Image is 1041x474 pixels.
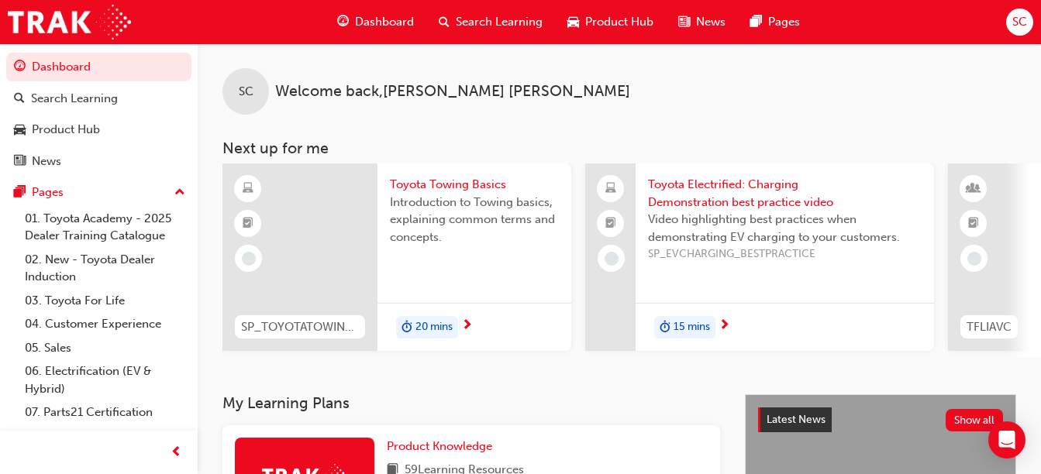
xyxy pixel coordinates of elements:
[14,186,26,200] span: pages-icon
[6,84,191,113] a: Search Learning
[19,248,191,289] a: 02. New - Toyota Dealer Induction
[390,194,559,246] span: Introduction to Towing basics, explaining common terms and concepts.
[6,50,191,178] button: DashboardSearch LearningProduct HubNews
[605,179,616,199] span: laptop-icon
[567,12,579,32] span: car-icon
[555,6,666,38] a: car-iconProduct Hub
[968,214,979,234] span: booktick-icon
[415,318,453,336] span: 20 mins
[32,121,100,139] div: Product Hub
[967,318,1012,336] span: TFLIAVC
[719,319,730,333] span: next-icon
[241,318,359,336] span: SP_TOYOTATOWING_0424
[14,123,26,137] span: car-icon
[19,359,191,400] a: 06. Electrification (EV & Hybrid)
[6,178,191,207] button: Pages
[585,163,934,351] a: Toyota Electrified: Charging Demonstration best practice videoVideo highlighting best practices w...
[426,6,555,38] a: search-iconSearch Learning
[19,336,191,360] a: 05. Sales
[461,319,473,333] span: next-icon
[171,443,182,462] span: prev-icon
[198,139,1041,157] h3: Next up for me
[456,13,543,31] span: Search Learning
[31,90,118,108] div: Search Learning
[19,207,191,248] a: 01. Toyota Academy - 2025 Dealer Training Catalogue
[242,252,256,266] span: learningRecordVerb_NONE-icon
[605,252,619,266] span: learningRecordVerb_NONE-icon
[32,153,61,170] div: News
[6,53,191,81] a: Dashboard
[968,179,979,199] span: learningResourceType_INSTRUCTOR_LED-icon
[355,13,414,31] span: Dashboard
[648,176,922,211] span: Toyota Electrified: Charging Demonstration best practice video
[14,60,26,74] span: guage-icon
[1006,9,1033,36] button: SC
[967,252,981,266] span: learningRecordVerb_NONE-icon
[1012,13,1027,31] span: SC
[8,5,131,39] img: Trak
[387,438,498,455] a: Product Knowledge
[696,13,726,31] span: News
[325,6,426,38] a: guage-iconDashboard
[222,163,571,351] a: SP_TOYOTATOWING_0424Toyota Towing BasicsIntroduction to Towing basics, explaining common terms an...
[243,179,253,199] span: learningResourceType_ELEARNING-icon
[750,12,762,32] span: pages-icon
[387,439,492,453] span: Product Knowledge
[660,318,670,338] span: duration-icon
[275,83,630,101] span: Welcome back , [PERSON_NAME] [PERSON_NAME]
[19,424,191,448] a: 08. Service Training
[585,13,653,31] span: Product Hub
[988,421,1025,459] div: Open Intercom Messenger
[768,13,800,31] span: Pages
[174,183,185,203] span: up-icon
[738,6,812,38] a: pages-iconPages
[605,214,616,234] span: booktick-icon
[666,6,738,38] a: news-iconNews
[402,318,412,338] span: duration-icon
[337,12,349,32] span: guage-icon
[19,312,191,336] a: 04. Customer Experience
[439,12,450,32] span: search-icon
[678,12,690,32] span: news-icon
[32,184,64,201] div: Pages
[767,413,826,426] span: Latest News
[6,147,191,176] a: News
[946,409,1004,431] button: Show all
[648,246,922,263] span: SP_EVCHARGING_BESTPRACTICE
[390,176,559,194] span: Toyota Towing Basics
[14,155,26,169] span: news-icon
[6,115,191,144] a: Product Hub
[758,407,1003,432] a: Latest NewsShow all
[648,211,922,246] span: Video highlighting best practices when demonstrating EV charging to your customers.
[14,92,25,106] span: search-icon
[674,318,710,336] span: 15 mins
[239,83,253,101] span: SC
[222,394,720,412] h3: My Learning Plans
[19,400,191,424] a: 07. Parts21 Certification
[243,214,253,234] span: booktick-icon
[19,289,191,313] a: 03. Toyota For Life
